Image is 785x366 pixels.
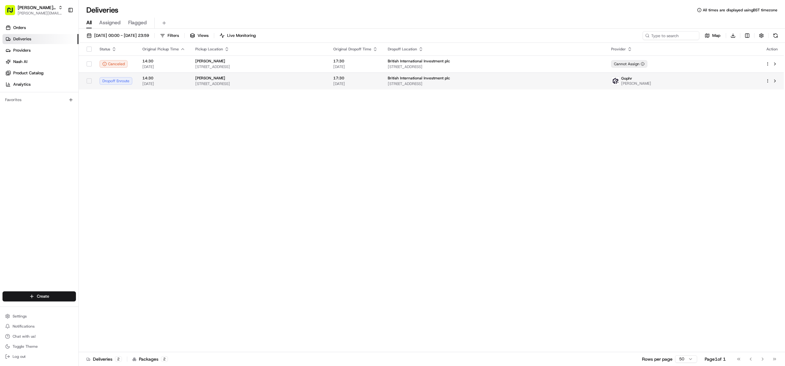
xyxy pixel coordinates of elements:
span: All [86,19,92,26]
span: [PERSON_NAME] [20,115,51,120]
span: Filters [168,33,179,38]
span: Status [100,47,110,52]
span: API Documentation [60,141,101,147]
span: [PERSON_NAME] [195,59,225,64]
span: All times are displayed using BST timezone [703,8,777,13]
div: Start new chat [28,60,103,67]
span: [STREET_ADDRESS] [195,64,323,69]
span: Deliveries [13,36,31,42]
span: [DATE] [333,81,378,86]
span: British International Investment plc [388,59,450,64]
span: Original Dropoff Time [333,47,371,52]
span: 17:30 [333,76,378,81]
div: 2 [161,356,168,362]
span: Analytics [13,82,31,87]
span: [PERSON_NAME] [195,76,225,81]
span: • [52,98,54,103]
img: Frederick Szydlowski [6,92,16,102]
span: [STREET_ADDRESS] [195,81,323,86]
div: Past conversations [6,82,40,87]
a: 📗Knowledge Base [4,139,51,150]
h1: Deliveries [86,5,118,15]
button: See all [98,81,115,89]
div: We're available if you need us! [28,67,87,72]
button: Notifications [3,322,76,331]
span: Map [712,33,720,38]
span: Gophr [621,76,632,81]
button: Chat with us! [3,332,76,341]
span: Log out [13,354,26,359]
span: [DATE] [56,98,69,103]
span: 17:30 [333,59,378,64]
span: [DATE] [333,64,378,69]
span: [DATE] [56,115,69,120]
span: Settings [13,314,27,319]
a: Powered byPylon [44,156,76,161]
span: Toggle Theme [13,344,38,349]
a: Orders [3,23,78,33]
span: Provider [611,47,626,52]
span: [PERSON_NAME] [20,98,51,103]
span: Chat with us! [13,334,36,339]
p: Rows per page [642,356,673,362]
span: Providers [13,48,31,53]
span: Flagged [128,19,147,26]
span: • [52,115,54,120]
button: Canceled [100,60,128,68]
button: [PERSON_NAME] UK Test[PERSON_NAME][EMAIL_ADDRESS][DOMAIN_NAME] [3,3,65,18]
span: British International Investment plc [388,76,450,81]
button: Cannot Assign [611,60,647,68]
div: Packages [132,356,168,362]
span: Knowledge Base [13,141,48,147]
span: 14:30 [142,76,185,81]
img: Nash [6,7,19,19]
button: Views [187,31,211,40]
span: [DATE] [142,81,185,86]
span: Pickup Location [195,47,223,52]
span: Views [198,33,209,38]
button: [PERSON_NAME] UK Test [18,4,56,11]
a: 💻API Documentation [51,139,104,150]
span: Nash AI [13,59,27,65]
a: Analytics [3,79,78,89]
span: Notifications [13,324,35,329]
button: Refresh [771,31,780,40]
span: [PERSON_NAME] [621,81,651,86]
span: 14:30 [142,59,185,64]
span: Original Pickup Time [142,47,179,52]
a: Deliveries [3,34,78,44]
div: Favorites [3,95,76,105]
span: Orders [13,25,26,31]
span: Assigned [99,19,121,26]
button: Start new chat [107,62,115,70]
span: Product Catalog [13,70,43,76]
button: [DATE] 00:00 - [DATE] 23:59 [84,31,152,40]
button: [PERSON_NAME][EMAIL_ADDRESS][DOMAIN_NAME] [18,11,63,16]
div: Page 1 of 1 [705,356,726,362]
span: [DATE] 00:00 - [DATE] 23:59 [94,33,149,38]
button: Toggle Theme [3,342,76,351]
span: [DATE] [142,64,185,69]
a: Providers [3,45,78,55]
span: Dropoff Location [388,47,417,52]
img: 1736555255976-a54dd68f-1ca7-489b-9aae-adbdc363a1c4 [6,60,18,72]
a: Product Catalog [3,68,78,78]
span: Create [37,294,49,299]
img: gophr-logo.jpg [611,77,620,85]
span: Live Monitoring [227,33,256,38]
img: 4920774857489_3d7f54699973ba98c624_72.jpg [13,60,25,72]
button: Create [3,291,76,301]
img: Grace Nketiah [6,109,16,119]
button: Live Monitoring [217,31,259,40]
span: [STREET_ADDRESS] [388,81,601,86]
div: 💻 [53,142,58,147]
img: 1736555255976-a54dd68f-1ca7-489b-9aae-adbdc363a1c4 [13,115,18,120]
button: Log out [3,352,76,361]
span: [STREET_ADDRESS] [388,64,601,69]
button: Settings [3,312,76,321]
div: Deliveries [86,356,122,362]
div: 2 [115,356,122,362]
